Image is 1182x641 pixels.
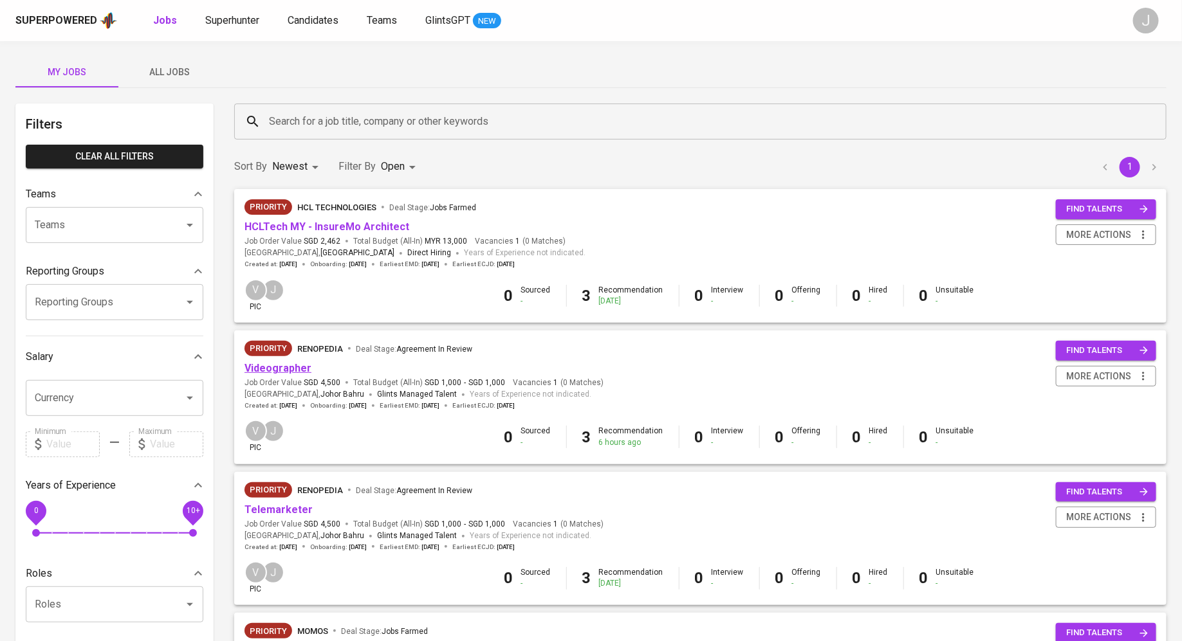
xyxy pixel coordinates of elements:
[320,388,364,401] span: Johor Bahru
[279,401,297,410] span: [DATE]
[919,287,928,305] b: 0
[262,279,284,302] div: J
[1066,626,1149,640] span: find talents
[521,285,551,307] div: Sourced
[304,519,340,530] span: SGD 4,500
[181,595,199,613] button: Open
[1093,157,1167,177] nav: pagination navigation
[695,287,704,305] b: 0
[377,531,457,540] span: Glints Managed Talent
[33,506,38,515] span: 0
[205,14,259,26] span: Superhunter
[792,285,821,307] div: Offering
[513,236,520,247] span: 1
[100,11,117,30] img: app logo
[26,181,203,207] div: Teams
[521,578,551,589] div: -
[421,543,439,552] span: [DATE]
[1066,343,1149,358] span: find talents
[468,519,505,530] span: SGD 1,000
[153,13,180,29] a: Jobs
[272,155,323,179] div: Newest
[353,377,505,388] span: Total Budget (All-In)
[425,519,461,530] span: SGD 1,000
[1066,509,1131,525] span: more actions
[695,569,704,587] b: 0
[470,388,591,401] span: Years of Experience not indicated.
[1120,157,1140,177] button: page 1
[919,428,928,446] b: 0
[380,543,439,552] span: Earliest EMD :
[245,420,267,442] div: V
[582,287,591,305] b: 3
[775,287,784,305] b: 0
[356,486,472,495] span: Deal Stage :
[452,401,515,410] span: Earliest ECJD :
[695,428,704,446] b: 0
[1066,485,1149,500] span: find talents
[26,186,56,202] p: Teams
[245,341,292,356] div: New Job received from Demand Team
[473,15,501,28] span: NEW
[775,428,784,446] b: 0
[869,296,888,307] div: -
[869,426,888,447] div: Hired
[356,345,472,354] span: Deal Stage :
[36,149,193,165] span: Clear All filters
[1066,227,1131,243] span: more actions
[936,578,974,589] div: -
[245,260,297,269] span: Created at :
[26,473,203,498] div: Years of Experience
[452,260,515,269] span: Earliest ECJD :
[712,567,744,589] div: Interview
[349,401,367,410] span: [DATE]
[475,236,566,247] span: Vacancies ( 0 Matches )
[521,567,551,589] div: Sourced
[853,287,862,305] b: 0
[853,569,862,587] b: 0
[513,377,604,388] span: Vacancies ( 0 Matches )
[26,344,203,370] div: Salary
[504,569,513,587] b: 0
[245,401,297,410] span: Created at :
[425,13,501,29] a: GlintsGPT NEW
[15,11,117,30] a: Superpoweredapp logo
[245,503,313,516] a: Telemarketer
[245,201,292,213] span: Priority
[599,567,663,589] div: Recommendation
[245,519,340,530] span: Job Order Value
[1056,366,1156,387] button: more actions
[425,236,467,247] span: MYR 13,000
[288,14,338,26] span: Candidates
[297,203,376,212] span: HCL Technologies
[599,437,663,448] div: 6 hours ago
[341,627,428,636] span: Deal Stage :
[377,390,457,399] span: Glints Managed Talent
[869,437,888,448] div: -
[310,260,367,269] span: Onboarding :
[353,519,505,530] span: Total Budget (All-In)
[245,543,297,552] span: Created at :
[353,236,467,247] span: Total Budget (All-In)
[1133,8,1159,33] div: J
[396,345,472,354] span: Agreement In Review
[245,625,292,638] span: Priority
[150,431,203,457] input: Value
[181,216,199,234] button: Open
[181,389,199,407] button: Open
[310,543,367,552] span: Onboarding :
[245,199,292,215] div: New Job received from Demand Team
[304,236,340,247] span: SGD 2,462
[15,14,97,28] div: Superpowered
[26,145,203,168] button: Clear All filters
[262,420,284,442] div: J
[26,258,203,284] div: Reporting Groups
[599,285,663,307] div: Recommendation
[297,626,328,636] span: Momos
[775,569,784,587] b: 0
[245,623,292,638] div: New Job received from Demand Team
[26,561,203,586] div: Roles
[430,203,476,212] span: Jobs Farmed
[421,401,439,410] span: [DATE]
[1066,202,1149,217] span: find talents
